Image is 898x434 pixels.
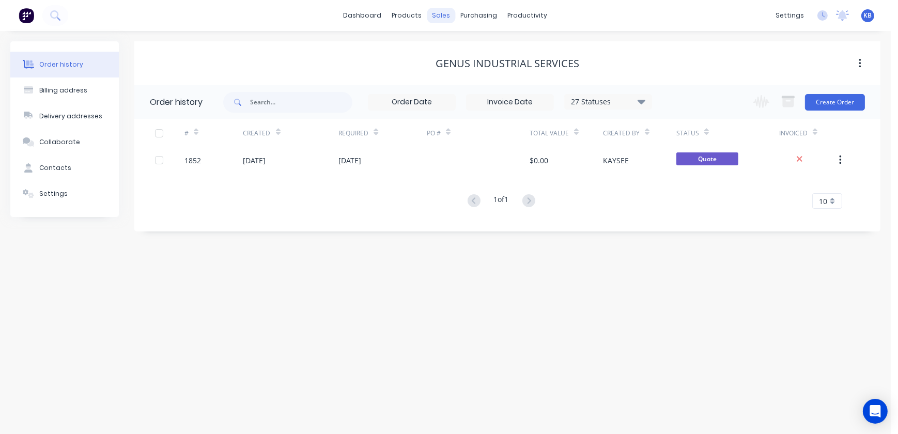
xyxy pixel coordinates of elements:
[494,194,509,209] div: 1 of 1
[39,112,102,121] div: Delivery addresses
[456,8,503,23] div: purchasing
[676,152,738,165] span: Quote
[184,129,189,138] div: #
[39,86,87,95] div: Billing address
[436,57,579,70] div: Genus Industrial Services
[770,8,809,23] div: settings
[368,95,455,110] input: Order Date
[10,52,119,78] button: Order history
[10,155,119,181] button: Contacts
[39,163,71,173] div: Contacts
[427,8,456,23] div: sales
[338,8,387,23] a: dashboard
[779,119,838,147] div: Invoiced
[819,196,827,207] span: 10
[243,119,339,147] div: Created
[184,155,201,166] div: 1852
[184,119,243,147] div: #
[805,94,865,111] button: Create Order
[150,96,203,109] div: Order history
[427,119,530,147] div: PO #
[676,119,779,147] div: Status
[565,96,652,107] div: 27 Statuses
[467,95,553,110] input: Invoice Date
[676,129,699,138] div: Status
[39,189,68,198] div: Settings
[387,8,427,23] div: products
[603,129,640,138] div: Created By
[10,181,119,207] button: Settings
[10,103,119,129] button: Delivery addresses
[10,78,119,103] button: Billing address
[19,8,34,23] img: Factory
[503,8,553,23] div: productivity
[243,129,271,138] div: Created
[10,129,119,155] button: Collaborate
[603,155,629,166] div: KAYSEE
[39,137,80,147] div: Collaborate
[779,129,808,138] div: Invoiced
[530,119,603,147] div: Total Value
[427,129,441,138] div: PO #
[250,92,352,113] input: Search...
[243,155,266,166] div: [DATE]
[338,129,368,138] div: Required
[530,129,569,138] div: Total Value
[338,119,427,147] div: Required
[39,60,83,69] div: Order history
[603,119,676,147] div: Created By
[864,11,872,20] span: KB
[863,399,888,424] div: Open Intercom Messenger
[530,155,548,166] div: $0.00
[338,155,361,166] div: [DATE]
